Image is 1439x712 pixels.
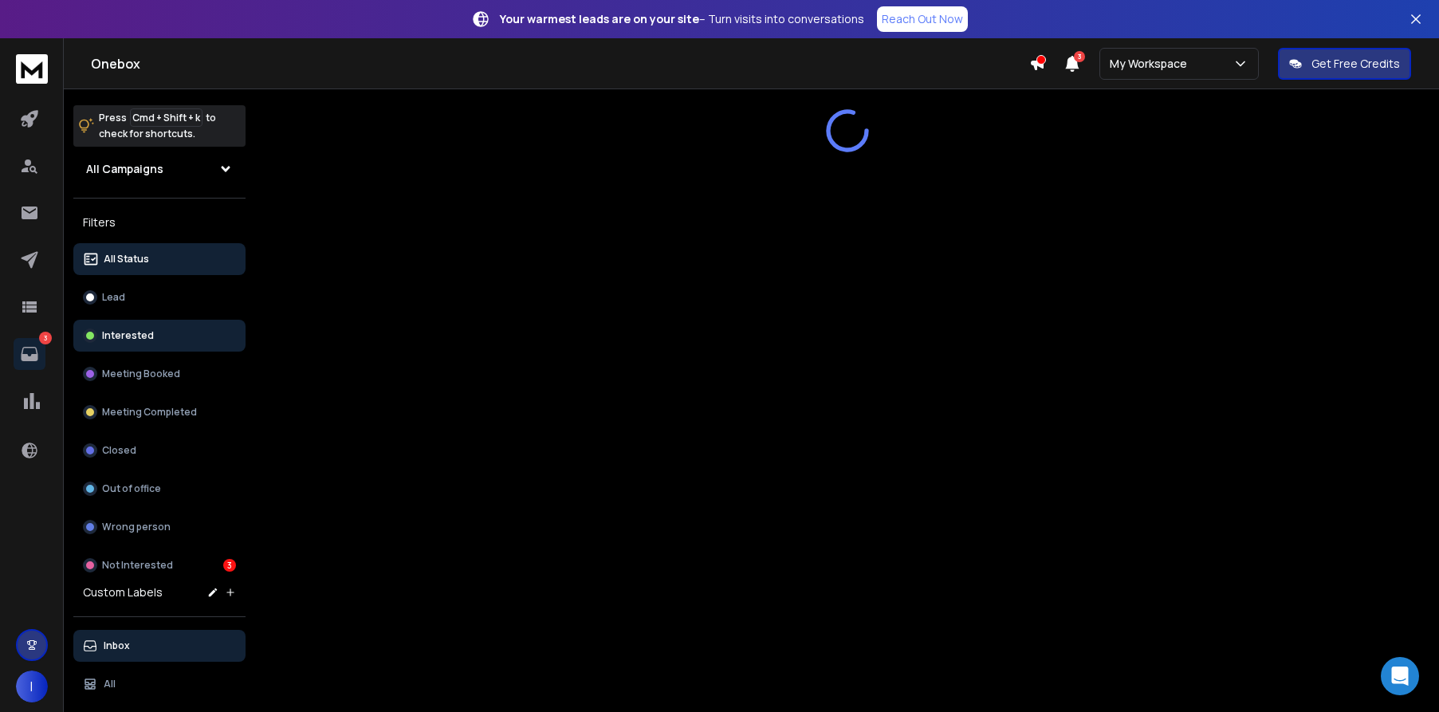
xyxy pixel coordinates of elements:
button: All Campaigns [73,153,246,185]
div: 3 [223,559,236,572]
button: Meeting Completed [73,396,246,428]
button: I [16,671,48,702]
h1: All Campaigns [86,161,163,177]
p: All Status [104,253,149,266]
h3: Custom Labels [83,584,163,600]
img: logo [16,54,48,84]
div: Open Intercom Messenger [1381,657,1419,695]
a: 3 [14,338,45,370]
p: Lead [102,291,125,304]
button: Get Free Credits [1278,48,1411,80]
p: Press to check for shortcuts. [99,110,216,142]
p: Closed [102,444,136,457]
button: Interested [73,320,246,352]
p: Inbox [104,639,130,652]
p: – Turn visits into conversations [500,11,864,27]
span: 3 [1074,51,1085,62]
p: Meeting Booked [102,368,180,380]
p: Interested [102,329,154,342]
strong: Your warmest leads are on your site [500,11,699,26]
p: All [104,678,116,690]
h1: Onebox [91,54,1029,73]
p: Wrong person [102,521,171,533]
button: Lead [73,281,246,313]
button: All [73,668,246,700]
p: 3 [39,332,52,344]
button: All Status [73,243,246,275]
button: Not Interested3 [73,549,246,581]
span: Cmd + Shift + k [130,108,202,127]
a: Reach Out Now [877,6,968,32]
h3: Filters [73,211,246,234]
p: Reach Out Now [882,11,963,27]
p: Meeting Completed [102,406,197,419]
button: Closed [73,435,246,466]
button: Out of office [73,473,246,505]
p: My Workspace [1110,56,1193,72]
button: Inbox [73,630,246,662]
p: Not Interested [102,559,173,572]
button: Meeting Booked [73,358,246,390]
button: Wrong person [73,511,246,543]
p: Out of office [102,482,161,495]
p: Get Free Credits [1311,56,1400,72]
